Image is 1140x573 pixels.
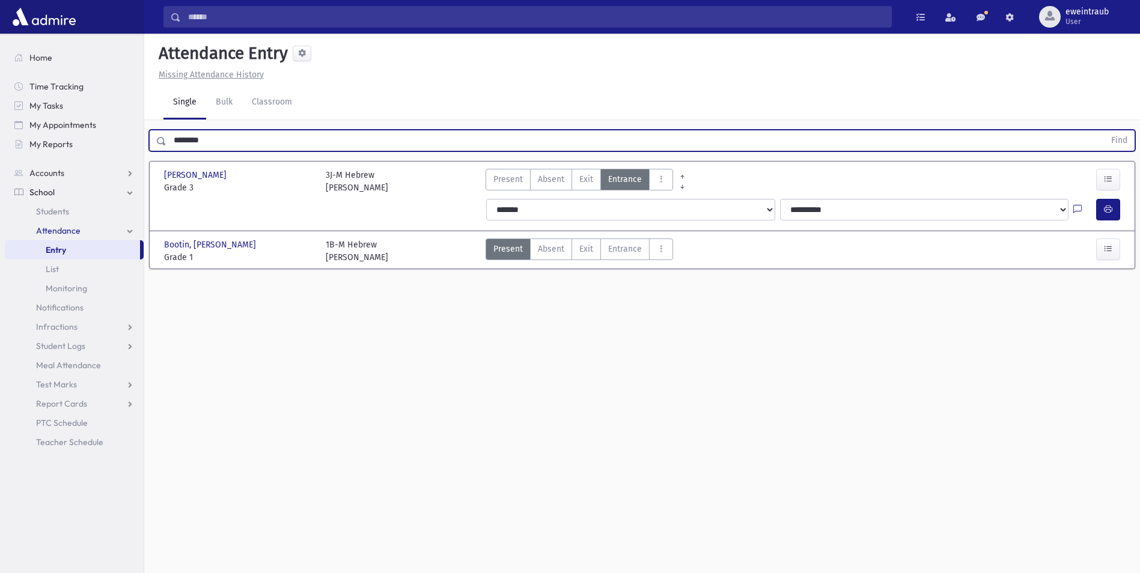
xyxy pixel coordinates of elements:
span: Monitoring [46,283,87,294]
div: 1B-M Hebrew [PERSON_NAME] [326,238,388,264]
span: Meal Attendance [36,360,101,371]
span: Students [36,206,69,217]
button: Find [1104,130,1135,151]
a: Report Cards [5,394,144,413]
a: My Reports [5,135,144,154]
span: Bootin, [PERSON_NAME] [164,238,258,251]
a: Test Marks [5,375,144,394]
span: Entrance [608,173,642,186]
a: Student Logs [5,336,144,356]
a: School [5,183,144,202]
input: Search [181,6,891,28]
a: My Appointments [5,115,144,135]
a: Single [163,86,206,120]
a: Time Tracking [5,77,144,96]
a: Students [5,202,144,221]
u: Missing Attendance History [159,70,264,80]
img: AdmirePro [10,5,79,29]
span: [PERSON_NAME] [164,169,229,181]
a: Missing Attendance History [154,70,264,80]
span: User [1065,17,1109,26]
span: Notifications [36,302,84,313]
span: My Appointments [29,120,96,130]
a: My Tasks [5,96,144,115]
span: Test Marks [36,379,77,390]
a: Home [5,48,144,67]
div: AttTypes [486,169,673,194]
a: Attendance [5,221,144,240]
span: Absent [538,243,564,255]
div: AttTypes [486,238,673,264]
span: Exit [579,173,593,186]
span: My Reports [29,139,73,150]
span: Report Cards [36,398,87,409]
span: Entry [46,244,66,255]
a: Monitoring [5,279,144,298]
span: Infractions [36,321,78,332]
span: Grade 3 [164,181,314,194]
a: List [5,259,144,279]
span: Exit [579,243,593,255]
a: Infractions [5,317,144,336]
span: Grade 1 [164,251,314,264]
a: Teacher Schedule [5,432,144,452]
span: Accounts [29,168,64,178]
h5: Attendance Entry [154,43,288,64]
a: Accounts [5,163,144,183]
a: Classroom [242,86,302,120]
span: Present [493,243,523,255]
a: Meal Attendance [5,356,144,375]
span: Time Tracking [29,81,84,92]
span: Student Logs [36,341,85,351]
span: Absent [538,173,564,186]
a: PTC Schedule [5,413,144,432]
span: PTC Schedule [36,417,88,428]
span: eweintraub [1065,7,1109,17]
a: Bulk [206,86,242,120]
span: Home [29,52,52,63]
div: 3J-M Hebrew [PERSON_NAME] [326,169,388,194]
span: Entrance [608,243,642,255]
span: Present [493,173,523,186]
span: List [46,264,59,274]
span: Attendance [36,225,81,236]
span: School [29,187,55,198]
a: Notifications [5,298,144,317]
span: Teacher Schedule [36,437,103,447]
span: My Tasks [29,100,63,111]
a: Entry [5,240,140,259]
